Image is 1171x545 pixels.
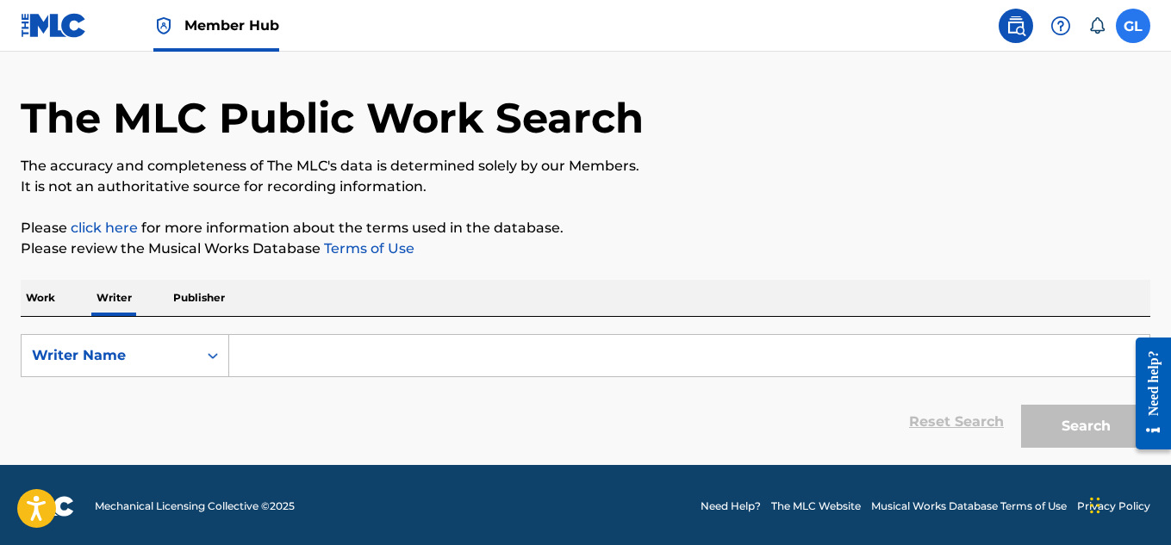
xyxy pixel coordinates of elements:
[21,280,60,316] p: Work
[871,499,1067,514] a: Musical Works Database Terms of Use
[91,280,137,316] p: Writer
[21,238,1150,259] p: Please review the Musical Works Database
[321,240,414,257] a: Terms of Use
[21,177,1150,197] p: It is not an authoritative source for recording information.
[1123,325,1171,463] iframe: Resource Center
[1116,9,1150,43] div: User Menu
[184,15,279,35] span: Member Hub
[153,15,174,36] img: Top Rightsholder
[701,499,761,514] a: Need Help?
[32,345,187,366] div: Writer Name
[95,499,295,514] span: Mechanical Licensing Collective © 2025
[21,13,87,38] img: MLC Logo
[771,499,861,514] a: The MLC Website
[21,334,1150,456] form: Search Form
[1006,15,1026,36] img: search
[999,9,1033,43] a: Public Search
[1043,9,1078,43] div: Help
[71,220,138,236] a: click here
[21,92,644,144] h1: The MLC Public Work Search
[21,218,1150,238] p: Please for more information about the terms used in the database.
[1090,480,1100,531] div: Drag
[1077,499,1150,514] a: Privacy Policy
[1085,462,1171,545] iframe: Chat Widget
[1088,17,1106,34] div: Notifications
[21,156,1150,177] p: The accuracy and completeness of The MLC's data is determined solely by our Members.
[1050,15,1071,36] img: help
[168,280,230,316] p: Publisher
